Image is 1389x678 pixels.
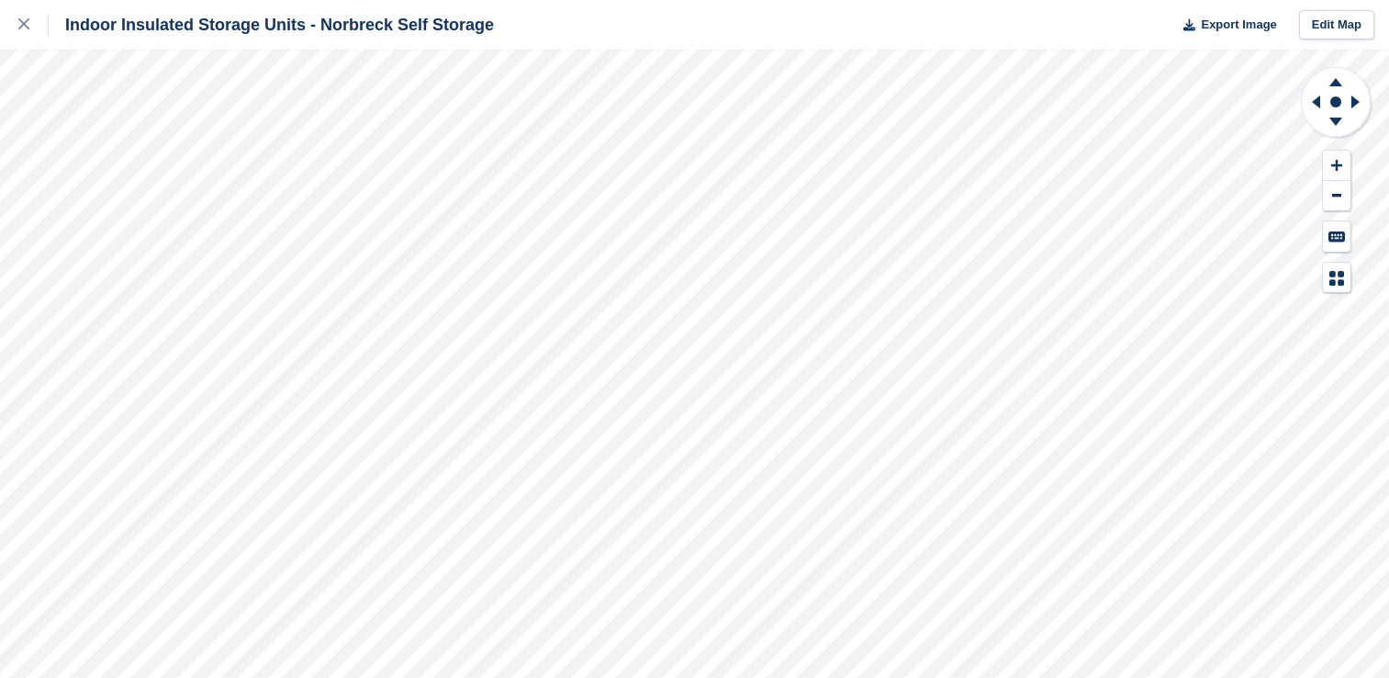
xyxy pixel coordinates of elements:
button: Zoom In [1323,151,1350,181]
button: Zoom Out [1323,181,1350,211]
div: Indoor Insulated Storage Units - Norbreck Self Storage [49,14,494,36]
button: Export Image [1172,10,1277,40]
a: Edit Map [1299,10,1374,40]
span: Export Image [1201,16,1276,34]
button: Keyboard Shortcuts [1323,221,1350,252]
button: Map Legend [1323,263,1350,293]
